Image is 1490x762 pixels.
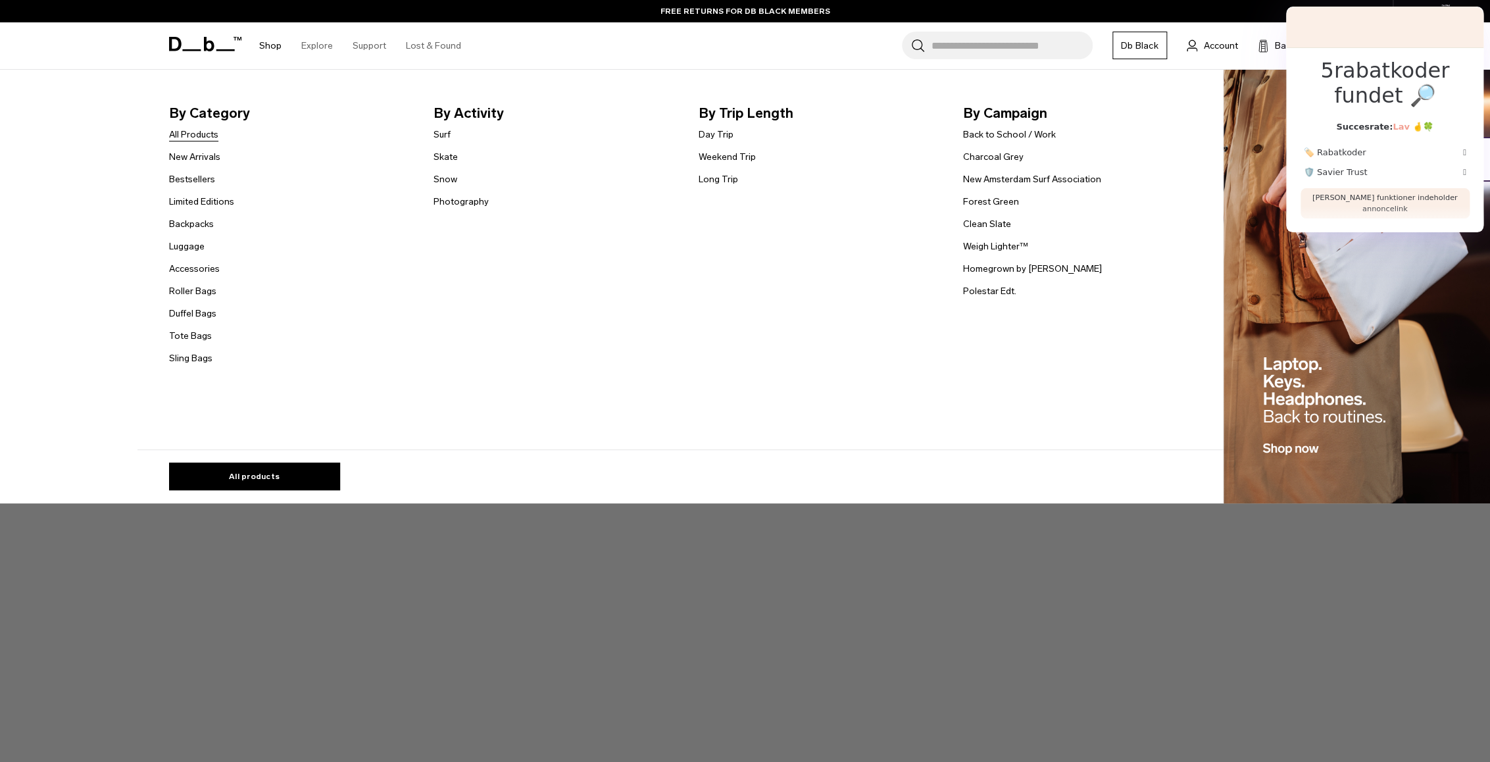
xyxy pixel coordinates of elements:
[699,172,738,186] a: Long Trip
[660,5,830,17] a: FREE RETURNS FOR DB BLACK MEMBERS
[1301,188,1470,218] div: [PERSON_NAME] funktioner indeholder annoncelink
[301,22,333,69] a: Explore
[963,262,1102,276] a: Homegrown by [PERSON_NAME]
[963,103,1207,124] span: By Campaign
[1320,58,1333,83] span: 5
[169,307,216,320] a: Duffel Bags
[1304,146,1366,159] span: 🏷️ Rabatkoder
[169,103,413,124] span: By Category
[169,284,216,298] a: Roller Bags
[353,22,386,69] a: Support
[434,128,451,141] a: Surf
[169,463,340,490] a: All products
[249,22,471,69] nav: Main Navigation
[699,150,756,164] a: Weekend Trip
[434,103,678,124] span: By Activity
[434,195,489,209] a: Photography
[1187,38,1238,53] a: Account
[1258,38,1291,53] button: Bag
[963,217,1011,231] a: Clean Slate
[406,22,461,69] a: Lost & Found
[699,103,943,124] span: By Trip Length
[259,22,282,69] a: Shop
[169,195,234,209] a: Limited Editions
[963,240,1028,253] a: Weigh Lighter™
[169,128,218,141] a: All Products
[169,172,215,186] a: Bestsellers
[963,195,1019,209] a: Forest Green
[434,172,457,186] a: Snow
[963,150,1024,164] a: Charcoal Grey
[1275,39,1291,53] span: Bag
[1336,122,1433,132] strong: Succesrate:
[1112,32,1167,59] a: Db Black
[1301,58,1470,109] span: rabatkoder fundet 🔎
[1304,166,1368,179] span: 🛡️ Savier Trust
[1204,39,1238,53] span: Account
[963,284,1016,298] a: Polestar Edt.
[434,150,458,164] a: Skate
[963,128,1056,141] a: Back to School / Work
[169,329,212,343] a: Tote Bags
[169,351,212,365] a: Sling Bags
[963,172,1101,186] a: New Amsterdam Surf Association
[169,217,214,231] a: Backpacks
[1393,122,1433,132] span: Lav 🤞🍀
[699,128,733,141] a: Day Trip
[169,150,220,164] a: New Arrivals
[169,262,220,276] a: Accessories
[169,240,205,253] a: Luggage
